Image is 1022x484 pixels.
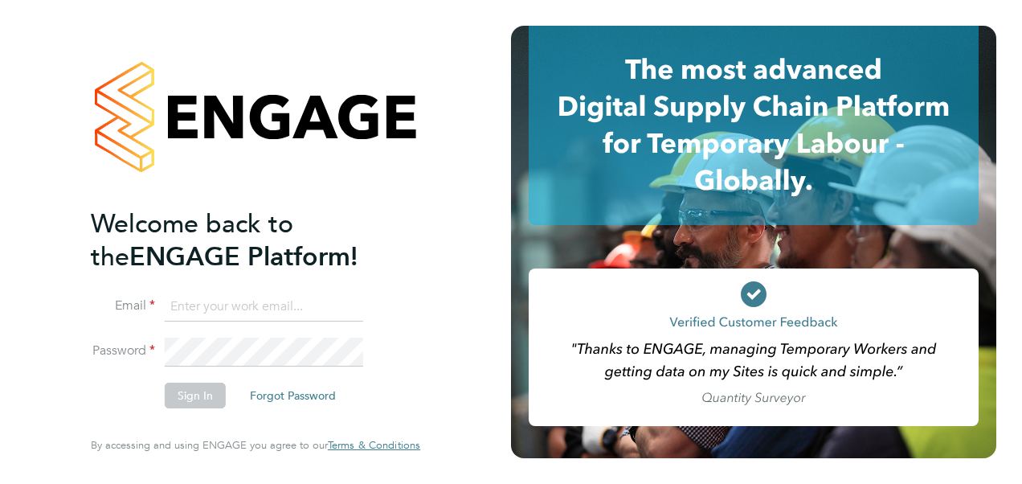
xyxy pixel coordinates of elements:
[165,293,363,322] input: Enter your work email...
[328,439,420,452] a: Terms & Conditions
[91,342,155,359] label: Password
[237,383,349,408] button: Forgot Password
[91,208,293,273] span: Welcome back to the
[328,438,420,452] span: Terms & Conditions
[165,383,226,408] button: Sign In
[91,207,404,273] h2: ENGAGE Platform!
[91,438,420,452] span: By accessing and using ENGAGE you agree to our
[91,297,155,314] label: Email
